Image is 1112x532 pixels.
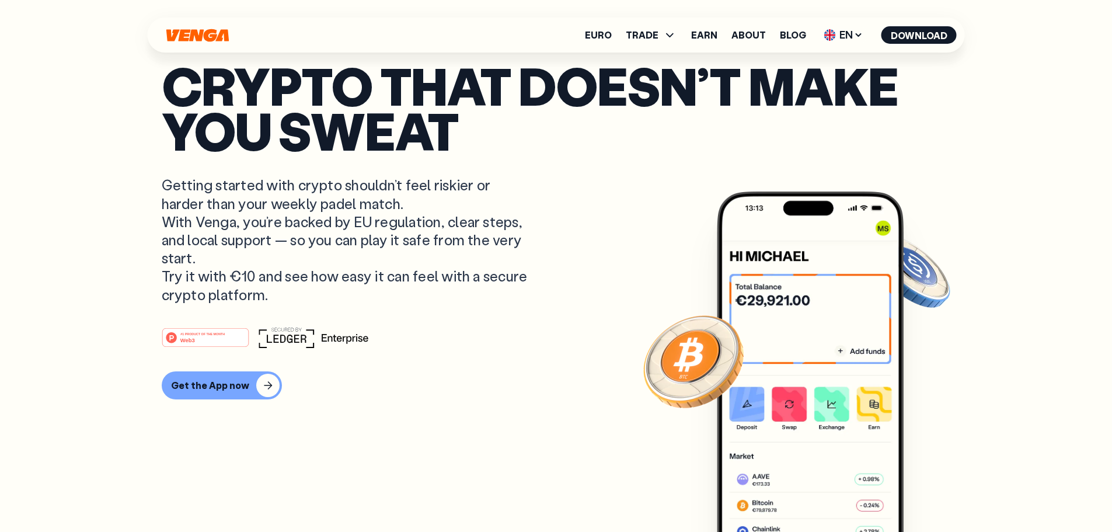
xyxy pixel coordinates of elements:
[162,371,951,399] a: Get the App now
[731,30,766,40] a: About
[180,332,225,336] tspan: #1 PRODUCT OF THE MONTH
[626,30,658,40] span: TRADE
[165,29,231,42] svg: Home
[824,29,836,41] img: flag-uk
[691,30,717,40] a: Earn
[780,30,806,40] a: Blog
[626,28,677,42] span: TRADE
[881,26,957,44] button: Download
[180,336,194,343] tspan: Web3
[869,230,953,314] img: USDC coin
[162,371,282,399] button: Get the App now
[820,26,867,44] span: EN
[585,30,612,40] a: Euro
[162,335,249,350] a: #1 PRODUCT OF THE MONTHWeb3
[162,176,531,303] p: Getting started with crypto shouldn’t feel riskier or harder than your weekly padel match. With V...
[641,308,746,413] img: Bitcoin
[162,63,951,152] p: Crypto that doesn’t make you sweat
[171,380,249,391] div: Get the App now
